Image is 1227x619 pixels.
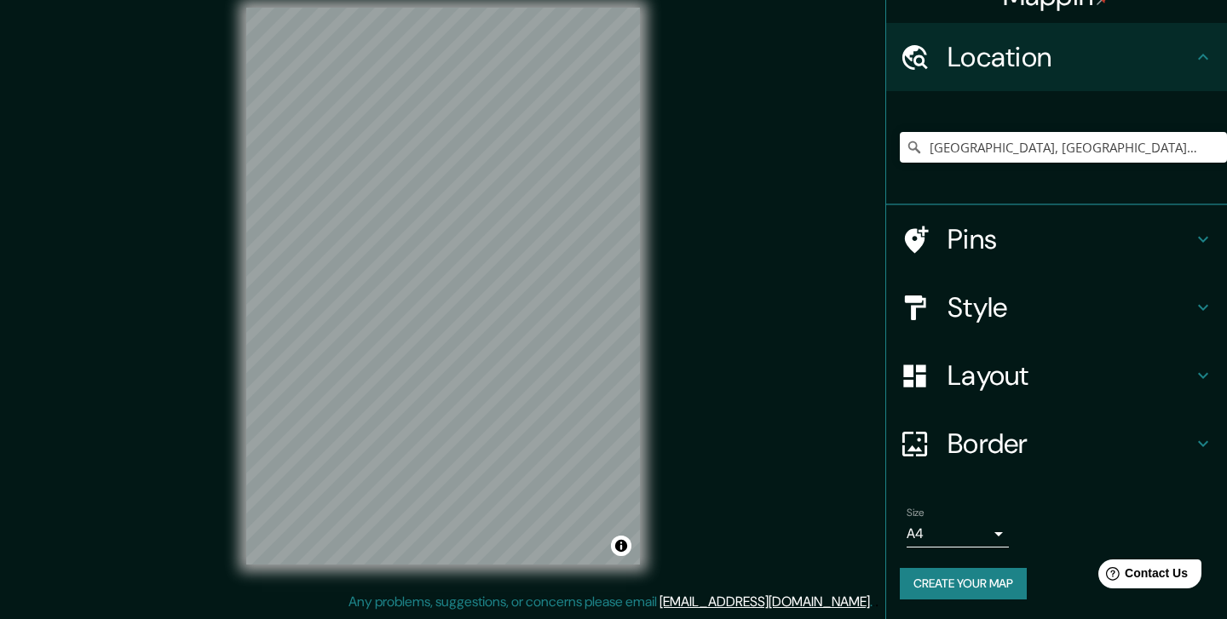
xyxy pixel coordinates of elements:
button: Toggle attribution [611,536,631,556]
a: [EMAIL_ADDRESS][DOMAIN_NAME] [660,593,870,610]
h4: Layout [948,358,1193,393]
div: Style [886,273,1227,341]
h4: Style [948,290,1193,324]
div: Layout [886,341,1227,410]
h4: Location [948,40,1193,74]
div: Border [886,410,1227,478]
div: Location [886,23,1227,91]
iframe: Help widget launcher [1075,553,1208,600]
h4: Pins [948,222,1193,256]
div: . [875,592,878,612]
input: Pick your city or area [900,132,1227,163]
h4: Border [948,427,1193,461]
p: Any problems, suggestions, or concerns please email . [349,592,873,612]
div: . [873,592,875,612]
label: Size [907,506,925,520]
button: Create your map [900,568,1027,599]
div: A4 [907,520,1009,547]
div: Pins [886,205,1227,273]
canvas: Map [246,8,640,565]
